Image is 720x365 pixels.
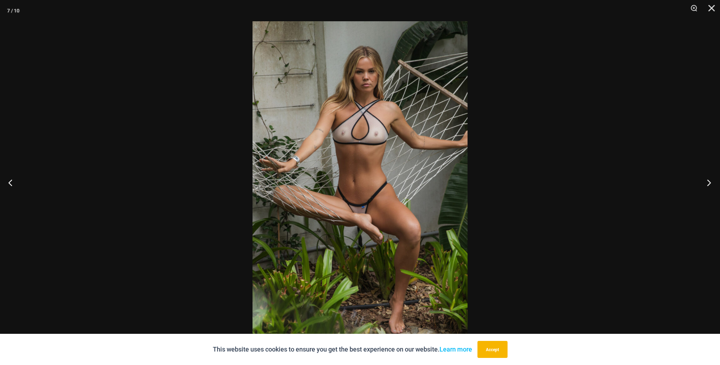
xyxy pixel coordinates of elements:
[477,341,508,358] button: Accept
[440,346,472,353] a: Learn more
[693,165,720,200] button: Next
[213,344,472,355] p: This website uses cookies to ensure you get the best experience on our website.
[7,5,19,16] div: 7 / 10
[253,21,467,344] img: Trade Winds IvoryInk 384 Top 469 Thong 04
